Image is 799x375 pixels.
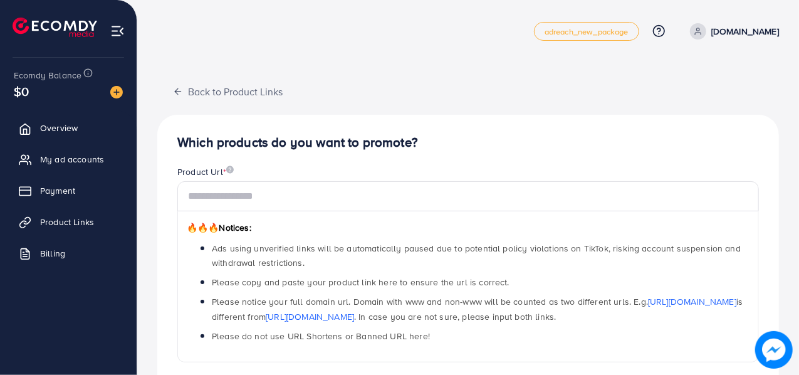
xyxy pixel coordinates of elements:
[212,276,509,288] span: Please copy and paste your product link here to ensure the url is correct.
[187,221,219,234] span: 🔥🔥🔥
[711,24,779,39] p: [DOMAIN_NAME]
[212,242,741,269] span: Ads using unverified links will be automatically paused due to potential policy violations on Tik...
[9,115,127,140] a: Overview
[266,310,354,323] a: [URL][DOMAIN_NAME]
[110,86,123,98] img: image
[40,184,75,197] span: Payment
[534,22,639,41] a: adreach_new_package
[187,221,251,234] span: Notices:
[177,135,759,151] h4: Which products do you want to promote?
[212,295,743,322] span: Please notice your full domain url. Domain with www and non-www will be counted as two different ...
[9,178,127,203] a: Payment
[226,166,234,174] img: image
[212,330,430,342] span: Please do not use URL Shortens or Banned URL here!
[755,331,793,369] img: image
[13,18,97,37] img: logo
[110,24,125,38] img: menu
[648,295,736,308] a: [URL][DOMAIN_NAME]
[40,153,104,166] span: My ad accounts
[14,69,81,82] span: Ecomdy Balance
[40,122,78,134] span: Overview
[9,147,127,172] a: My ad accounts
[9,209,127,235] a: Product Links
[157,78,298,105] button: Back to Product Links
[40,247,65,260] span: Billing
[9,241,127,266] a: Billing
[177,166,234,178] label: Product Url
[14,82,29,100] span: $0
[545,28,629,36] span: adreach_new_package
[685,23,779,40] a: [DOMAIN_NAME]
[40,216,94,228] span: Product Links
